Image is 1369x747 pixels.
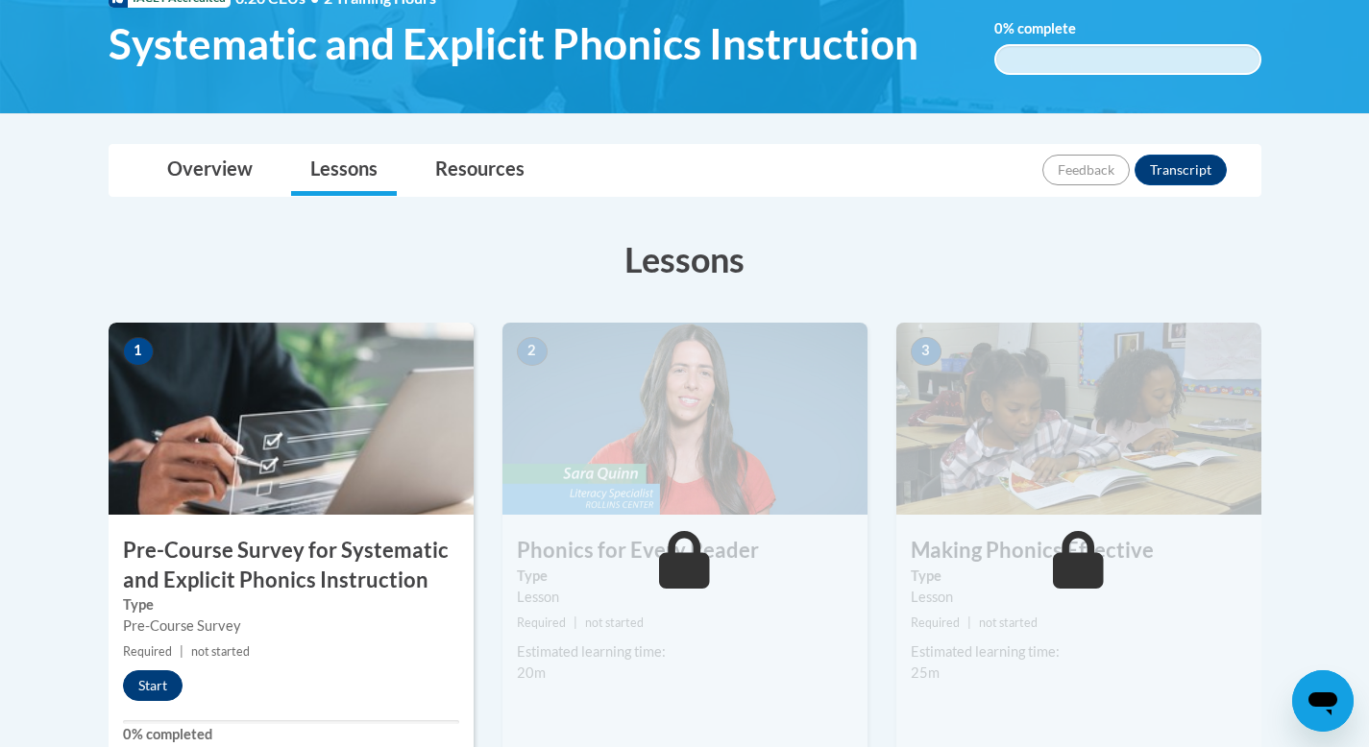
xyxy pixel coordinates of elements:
[967,615,971,630] span: |
[502,536,868,566] h3: Phonics for Every Reader
[896,323,1261,515] img: Course Image
[517,566,853,587] label: Type
[109,536,474,595] h3: Pre-Course Survey for Systematic and Explicit Phonics Instruction
[1042,155,1130,185] button: Feedback
[123,724,459,745] label: 0% completed
[994,20,1003,36] span: 0
[1292,670,1354,732] iframe: Button to launch messaging window
[911,337,941,366] span: 3
[1135,155,1227,185] button: Transcript
[416,145,544,196] a: Resources
[109,323,474,515] img: Course Image
[180,644,183,659] span: |
[123,670,183,701] button: Start
[109,235,1261,283] h3: Lessons
[517,587,853,608] div: Lesson
[123,337,154,366] span: 1
[191,644,250,659] span: not started
[517,337,548,366] span: 2
[911,664,940,681] span: 25m
[109,18,918,69] span: Systematic and Explicit Phonics Instruction
[517,615,566,630] span: Required
[123,594,459,615] label: Type
[123,644,172,659] span: Required
[574,615,577,630] span: |
[517,641,853,663] div: Estimated learning time:
[585,615,644,630] span: not started
[502,323,868,515] img: Course Image
[291,145,397,196] a: Lessons
[896,536,1261,566] h3: Making Phonics Effective
[911,566,1247,587] label: Type
[911,587,1247,608] div: Lesson
[123,615,459,637] div: Pre-Course Survey
[994,18,1105,39] label: % complete
[911,615,960,630] span: Required
[148,145,272,196] a: Overview
[517,664,546,681] span: 20m
[979,615,1038,630] span: not started
[911,641,1247,663] div: Estimated learning time:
